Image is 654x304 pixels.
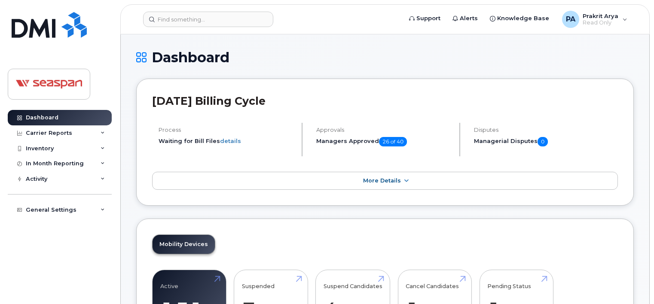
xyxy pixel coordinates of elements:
[159,137,294,145] li: Waiting for Bill Files
[363,177,401,184] span: More Details
[316,127,452,133] h4: Approvals
[136,50,634,65] h1: Dashboard
[474,137,618,146] h5: Managerial Disputes
[153,235,215,254] a: Mobility Devices
[152,94,618,107] h2: [DATE] Billing Cycle
[538,137,548,146] span: 0
[316,137,452,146] h5: Managers Approved
[474,127,618,133] h4: Disputes
[379,137,407,146] span: 26 of 40
[220,137,241,144] a: details
[159,127,294,133] h4: Process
